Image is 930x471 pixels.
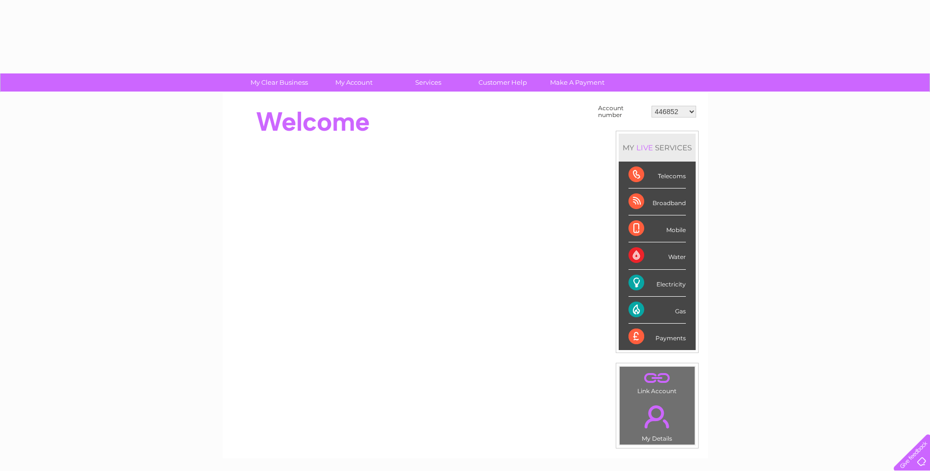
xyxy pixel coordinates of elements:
td: Link Account [619,366,695,397]
div: Telecoms [628,162,686,188]
div: Gas [628,297,686,324]
td: My Details [619,397,695,445]
div: Payments [628,324,686,350]
a: . [622,369,692,386]
a: Customer Help [462,73,543,92]
div: LIVE [634,143,655,152]
a: My Clear Business [239,73,320,92]
div: Electricity [628,270,686,297]
a: My Account [313,73,394,92]
div: Water [628,242,686,269]
a: . [622,400,692,434]
div: MY SERVICES [619,134,696,162]
a: Services [388,73,469,92]
div: Broadband [628,188,686,215]
td: Account number [596,102,649,121]
div: Mobile [628,215,686,242]
a: Make A Payment [537,73,618,92]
